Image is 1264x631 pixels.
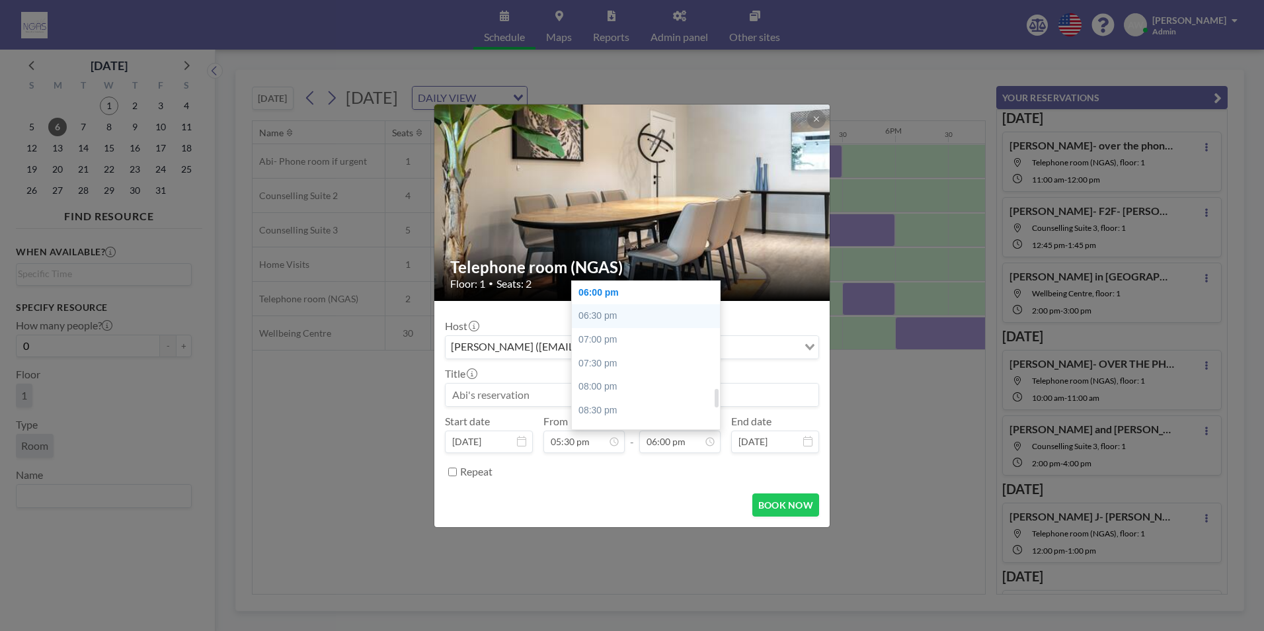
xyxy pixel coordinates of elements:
[630,419,634,448] span: -
[489,278,493,288] span: •
[434,70,831,335] img: 537.jpg
[572,422,727,446] div: 09:00 pm
[543,415,568,428] label: From
[572,281,727,305] div: 06:00 pm
[445,415,490,428] label: Start date
[496,277,532,290] span: Seats: 2
[450,277,485,290] span: Floor: 1
[731,415,771,428] label: End date
[572,375,727,399] div: 08:00 pm
[448,339,720,356] span: [PERSON_NAME] ([EMAIL_ADDRESS][DOMAIN_NAME])
[446,384,818,406] input: Abi's reservation
[572,328,727,352] div: 07:00 pm
[450,257,815,277] h2: Telephone room (NGAS)
[572,304,727,328] div: 06:30 pm
[445,319,478,333] label: Host
[446,336,818,358] div: Search for option
[445,367,476,380] label: Title
[752,493,819,517] button: BOOK NOW
[572,399,727,423] div: 08:30 pm
[460,465,493,478] label: Repeat
[572,352,727,376] div: 07:30 pm
[721,339,797,356] input: Search for option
